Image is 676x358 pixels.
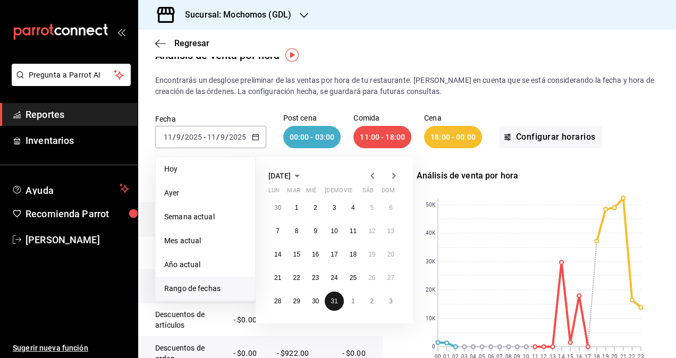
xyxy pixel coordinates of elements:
[164,235,247,246] span: Mes actual
[382,245,400,264] button: 20 de julio de 2025
[181,133,184,141] span: /
[417,169,661,182] div: Análisis de venta por hora
[353,126,411,148] div: 11:00 - 18:00
[351,297,355,305] abbr: 1 de agosto de 2025
[344,187,352,198] abbr: viernes
[7,77,131,88] a: Pregunta a Parrot AI
[362,268,381,287] button: 26 de julio de 2025
[26,233,129,247] span: [PERSON_NAME]
[314,204,317,211] abbr: 2 de julio de 2025
[295,204,299,211] abbr: 1 de julio de 2025
[331,274,337,282] abbr: 24 de julio de 2025
[287,198,306,217] button: 1 de julio de 2025
[368,274,375,282] abbr: 26 de julio de 2025
[382,221,400,241] button: 13 de julio de 2025
[12,64,131,86] button: Pregunta a Parrot AI
[293,251,300,258] abbr: 15 de julio de 2025
[268,221,287,241] button: 7 de julio de 2025
[138,270,215,303] td: Venta bruta
[274,274,281,282] abbr: 21 de julio de 2025
[164,283,247,294] span: Rango de fechas
[268,187,280,198] abbr: lunes
[382,292,400,311] button: 3 de agosto de 2025
[283,114,341,122] p: Post cena
[164,187,247,199] span: Ayer
[225,133,229,141] span: /
[325,292,343,311] button: 31 de julio de 2025
[344,268,362,287] button: 25 de julio de 2025
[499,126,602,148] button: Configurar horarios
[274,204,281,211] abbr: 30 de junio de 2025
[382,187,395,198] abbr: domingo
[350,227,357,235] abbr: 11 de julio de 2025
[184,133,202,141] input: ----
[344,292,362,311] button: 1 de agosto de 2025
[164,259,247,270] span: Año actual
[362,198,381,217] button: 5 de julio de 2025
[26,133,129,148] span: Inventarios
[174,38,209,48] span: Regresar
[215,303,263,337] td: - $0.00
[306,221,325,241] button: 9 de julio de 2025
[155,75,659,97] p: Encontrarás un desglose preliminar de las ventas por hora de tu restaurante. [PERSON_NAME] en cue...
[287,187,300,198] abbr: martes
[295,227,299,235] abbr: 8 de julio de 2025
[333,204,336,211] abbr: 3 de julio de 2025
[163,133,173,141] input: --
[164,211,247,223] span: Semana actual
[29,70,114,81] span: Pregunta a Parrot AI
[287,268,306,287] button: 22 de julio de 2025
[117,28,125,36] button: open_drawer_menu
[268,268,287,287] button: 21 de julio de 2025
[325,221,343,241] button: 10 de julio de 2025
[26,207,129,221] span: Recomienda Parrot
[173,133,176,141] span: /
[138,303,215,337] td: Descuentos de artículos
[268,172,291,180] span: [DATE]
[216,133,219,141] span: /
[312,297,319,305] abbr: 30 de julio de 2025
[312,251,319,258] abbr: 16 de julio de 2025
[368,227,375,235] abbr: 12 de julio de 2025
[306,187,316,198] abbr: miércoles
[389,204,393,211] abbr: 6 de julio de 2025
[164,164,247,175] span: Hoy
[370,297,374,305] abbr: 2 de agosto de 2025
[387,251,394,258] abbr: 20 de julio de 2025
[306,245,325,264] button: 16 de julio de 2025
[344,245,362,264] button: 18 de julio de 2025
[287,292,306,311] button: 29 de julio de 2025
[276,227,280,235] abbr: 7 de julio de 2025
[370,204,374,211] abbr: 5 de julio de 2025
[138,169,383,182] p: Resumen
[362,221,381,241] button: 12 de julio de 2025
[285,48,299,62] img: Tooltip marker
[13,343,129,354] span: Sugerir nueva función
[424,126,482,148] div: 18:00 - 00:00
[325,198,343,217] button: 3 de julio de 2025
[26,182,115,195] span: Ayuda
[353,114,411,122] p: Comida
[268,292,287,311] button: 28 de julio de 2025
[176,8,291,21] h3: Sucursal: Mochomos (GDL)
[314,227,317,235] abbr: 9 de julio de 2025
[268,245,287,264] button: 14 de julio de 2025
[306,292,325,311] button: 30 de julio de 2025
[344,221,362,241] button: 11 de julio de 2025
[389,297,393,305] abbr: 3 de agosto de 2025
[432,344,435,350] text: 0
[387,227,394,235] abbr: 13 de julio de 2025
[274,251,281,258] abbr: 14 de julio de 2025
[325,245,343,264] button: 17 de julio de 2025
[138,236,215,270] td: Cargos por servicio
[344,198,362,217] button: 4 de julio de 2025
[268,198,287,217] button: 30 de junio de 2025
[229,133,247,141] input: ----
[283,126,341,148] div: 00:00 - 03:00
[350,251,357,258] abbr: 18 de julio de 2025
[325,187,387,198] abbr: jueves
[293,274,300,282] abbr: 22 de julio de 2025
[331,227,337,235] abbr: 10 de julio de 2025
[138,203,215,236] td: Total artículos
